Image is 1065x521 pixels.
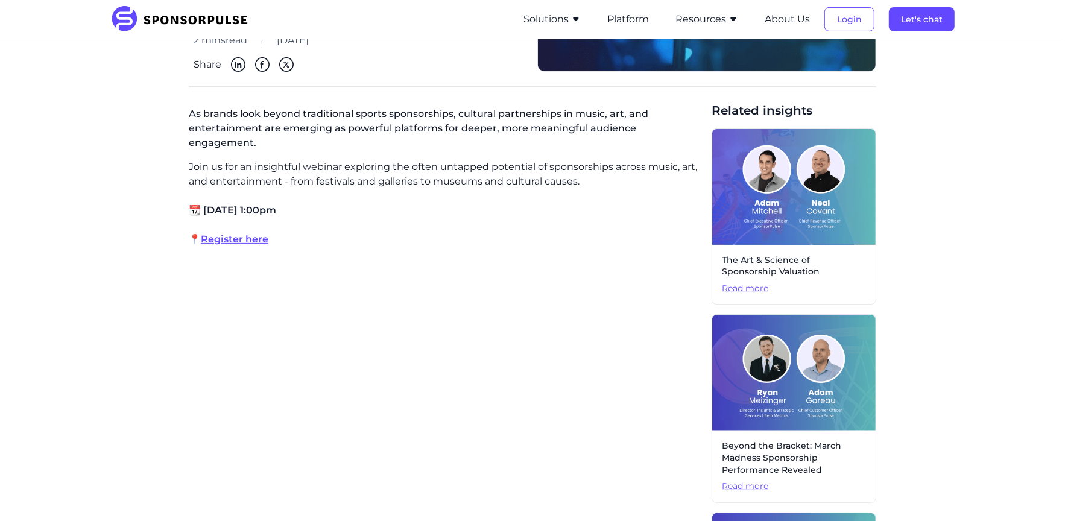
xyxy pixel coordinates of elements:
iframe: Chat Widget [1005,463,1065,521]
a: Beyond the Bracket: March Madness Sponsorship Performance RevealedRead more [712,314,876,502]
button: Let's chat [889,7,955,31]
a: About Us [765,14,810,25]
img: Twitter [279,57,294,72]
span: Read more [722,283,866,295]
p: As brands look beyond traditional sports sponsorships, cultural partnerships in music, art, and e... [189,102,702,160]
button: Login [824,7,874,31]
img: Linkedin [231,57,245,72]
a: Register here [201,233,268,245]
button: About Us [765,12,810,27]
img: On-Demand-Webinar Cover Image [712,129,876,245]
img: SponsorPulse [110,6,257,33]
button: Solutions [523,12,581,27]
span: 📆 [DATE] 1:00pm [189,204,276,216]
span: Read more [722,481,866,493]
a: Platform [607,14,649,25]
a: Let's chat [889,14,955,25]
span: Related insights [712,102,876,119]
span: The Art & Science of Sponsorship Valuation [722,254,866,278]
a: Login [824,14,874,25]
span: Share [194,57,221,72]
p: Join us for an insightful webinar exploring the often untapped potential of sponsorships across m... [189,160,702,189]
img: Facebook [255,57,270,72]
button: Platform [607,12,649,27]
button: Resources [675,12,738,27]
span: 2 mins read [194,33,247,48]
span: Beyond the Bracket: March Madness Sponsorship Performance Revealed [722,440,866,476]
span: 📍 [189,233,201,245]
a: The Art & Science of Sponsorship ValuationRead more [712,128,876,305]
span: [DATE] [277,33,309,48]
